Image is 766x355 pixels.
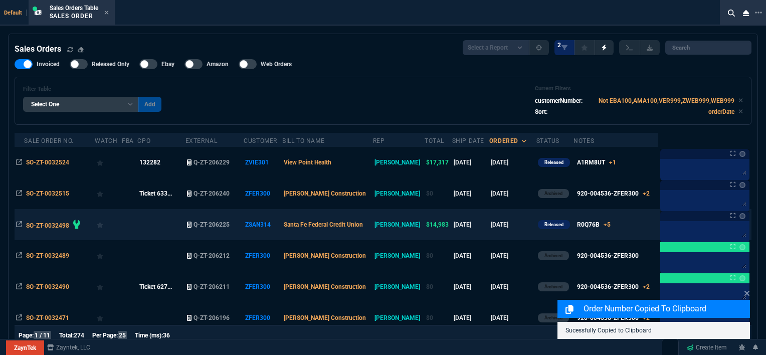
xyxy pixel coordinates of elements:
div: 920-004536-ZFER300+2 [577,189,650,198]
nx-fornida-value: Ticket 63399 | OrderID 28 [139,189,184,198]
nx-icon: Open In Opposite Panel [16,190,22,197]
span: Ticket 633... [139,190,172,197]
p: customerNumber: [535,96,583,105]
div: Rep [373,137,385,145]
div: R0Q76B+5 [577,220,611,229]
div: Sale Order No. [24,137,73,145]
div: Add to Watchlist [97,218,120,232]
span: SO-ZT-0032490 [26,283,69,290]
nx-icon: Search [724,7,739,19]
span: Per Page: [92,332,118,339]
td: $14,983 [425,209,452,240]
td: [DATE] [452,147,489,178]
div: Add to Watchlist [97,249,120,263]
td: [DATE] [489,178,536,209]
span: View Point Health [284,159,331,166]
td: [PERSON_NAME] [373,271,425,302]
td: [DATE] [489,271,536,302]
span: SO-ZT-0032471 [26,314,69,321]
nx-icon: Open New Tab [755,8,762,18]
div: CPO [137,137,150,145]
p: Archived [544,314,562,322]
div: 920-004536-ZFER300+2 [577,282,650,291]
td: $0 [425,271,452,302]
span: Q-ZT-206225 [194,221,230,228]
div: Total [425,137,444,145]
td: [DATE] [452,209,489,240]
span: +1 [609,159,616,166]
span: 132282 [139,159,160,166]
span: SO-ZT-0032498 [26,222,69,229]
span: +5 [604,221,611,228]
span: Time (ms): [135,332,163,339]
td: ZFER300 [244,302,282,333]
td: [DATE] [489,240,536,271]
div: Add to Watchlist [97,280,120,294]
td: [PERSON_NAME] [373,147,425,178]
span: Released Only [92,60,129,68]
h6: Filter Table [23,86,161,93]
td: [DATE] [452,271,489,302]
p: Archived [544,252,562,260]
span: Web Orders [261,60,292,68]
td: ZVIE301 [244,147,282,178]
td: $17,317 [425,147,452,178]
td: [DATE] [452,178,489,209]
span: Q-ZT-206240 [194,190,230,197]
td: $0 [425,240,452,271]
nx-icon: Open In Opposite Panel [16,252,22,259]
span: Default [4,10,27,16]
div: Bill To Name [282,137,324,145]
code: Not EBA100,AMA100,VER999,ZWEB999,WEB999 [599,97,734,104]
span: [PERSON_NAME] Construction [284,190,366,197]
div: External [185,137,218,145]
p: Sort: [535,107,547,116]
span: [PERSON_NAME] Construction [284,252,366,259]
span: SO-ZT-0032524 [26,159,69,166]
span: Ticket 627... [139,283,172,290]
div: Notes [573,137,594,145]
nx-fornida-value: Ticket 62739 | OrderID 26 & 27 [139,282,184,291]
span: Q-ZT-206229 [194,159,230,166]
td: [DATE] [452,240,489,271]
td: [DATE] [452,302,489,333]
span: Amazon [207,60,229,68]
div: FBA [122,137,134,145]
div: A1RM8UT+1 [577,158,616,167]
td: [DATE] [489,209,536,240]
td: [PERSON_NAME] [373,209,425,240]
span: 274 [74,332,84,339]
span: 1 / 11 [34,331,51,340]
span: Total: [59,332,74,339]
nx-icon: Open In Opposite Panel [16,221,22,228]
nx-icon: Open In Opposite Panel [16,283,22,290]
span: [PERSON_NAME] Construction [284,314,366,321]
td: $0 [425,178,452,209]
a: msbcCompanyName [44,343,93,352]
td: ZFER300 [244,271,282,302]
span: Invoiced [37,60,60,68]
p: Sales Order [50,12,98,20]
span: Santa Fe Federal Credit Union [284,221,363,228]
span: [PERSON_NAME] Construction [284,283,366,290]
span: +2 [643,283,650,290]
span: +2 [643,190,650,197]
span: Page: [19,332,34,339]
td: ZFER300 [244,178,282,209]
span: 25 [118,331,127,340]
p: Archived [544,190,562,198]
span: SO-ZT-0032489 [26,252,69,259]
nx-icon: Close Tab [104,9,109,17]
p: Released [544,221,563,229]
h4: Sales Orders [15,43,61,55]
span: Sales Orders Table [50,5,98,12]
nx-icon: Open In Opposite Panel [16,314,22,321]
nx-fornida-value: 132282 [139,158,184,167]
span: Q-ZT-206211 [194,283,230,290]
span: Q-ZT-206212 [194,252,230,259]
div: Status [536,137,560,145]
span: 36 [163,332,170,339]
div: 920-004536-ZFER300 [577,251,639,260]
p: Archived [544,283,562,291]
input: Search [665,41,751,55]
